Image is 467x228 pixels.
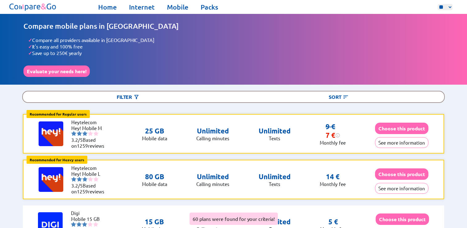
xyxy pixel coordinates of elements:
[23,91,234,102] div: Filter
[77,143,88,149] span: 1259
[129,3,155,11] a: Internet
[234,91,444,102] div: Sort
[93,222,98,227] img: starnr5
[94,131,98,136] img: starnr5
[142,135,167,141] p: Mobile data
[259,181,291,187] p: Texts
[375,168,428,180] button: Choose this product
[28,43,444,50] li: It's easy and 100% free
[142,181,167,187] p: Mobile data
[77,222,81,227] img: starnr2
[375,123,428,134] button: Choose this product
[39,121,63,146] img: Logo of Heytelecom
[77,188,88,194] span: 1259
[71,177,76,182] img: starnr1
[71,165,108,171] li: Heytelecom
[320,181,346,187] p: Monthly fee
[71,183,108,194] li: Based on reviews
[343,94,349,100] img: Button open the sorting menu
[82,177,87,182] img: starnr3
[98,3,117,11] a: Home
[375,171,428,177] a: Choose this product
[28,50,444,56] li: Save up to 250€ yearly
[259,127,291,135] p: Unlimited
[82,222,87,227] img: starnr3
[28,50,32,56] span: ✓
[375,140,428,146] a: See more information
[77,131,82,136] img: starnr2
[88,177,93,182] img: starnr4
[28,37,444,43] li: Compare all providers available in [GEOGRAPHIC_DATA]
[376,216,429,222] a: Choose this product
[30,112,87,116] b: Recommended for Regular users
[196,181,229,187] p: Calling minutes
[376,213,429,225] button: Choose this product
[28,43,32,50] span: ✓
[167,3,188,11] a: Mobile
[326,172,340,181] p: 14 €
[335,133,340,138] img: information
[133,94,140,100] img: Button open the filtering menu
[71,137,108,149] li: Based on reviews
[196,127,229,135] p: Unlimited
[71,210,108,216] li: Digi
[88,222,93,227] img: starnr4
[142,172,167,181] p: 80 GB
[196,135,229,141] p: Calling minutes
[71,119,108,125] li: Heytelecom
[71,183,83,188] span: 3.2/5
[190,213,278,225] div: 60 plans were found for your criteria!
[71,137,83,143] span: 3.2/5
[23,65,90,77] button: Evaluate your needs here!
[375,125,428,131] a: Choose this product
[375,185,428,191] a: See more information
[71,216,108,222] li: Mobile 15 GB
[71,222,76,227] img: starnr1
[259,172,291,181] p: Unlimited
[71,171,108,177] li: Hey! Mobile L
[8,2,58,12] img: Logo of Compare&Go
[23,22,444,31] h1: Compare mobile plans in [GEOGRAPHIC_DATA]
[196,172,229,181] p: Unlimited
[328,217,338,226] p: 5 €
[375,137,428,148] button: See more information
[94,177,98,182] img: starnr5
[88,131,93,136] img: starnr4
[142,217,167,226] p: 15 GB
[201,3,218,11] a: Packs
[375,183,428,194] button: See more information
[28,37,32,43] span: ✓
[259,135,291,141] p: Texts
[320,140,346,146] p: Monthly fee
[30,157,84,162] b: Recommended for Heavy users
[326,122,335,131] s: 9 €
[77,177,82,182] img: starnr2
[82,131,87,136] img: starnr3
[142,127,167,135] p: 25 GB
[39,167,63,192] img: Logo of Heytelecom
[71,125,108,131] li: Hey! Mobile M
[326,131,340,140] div: 7 €
[71,131,76,136] img: starnr1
